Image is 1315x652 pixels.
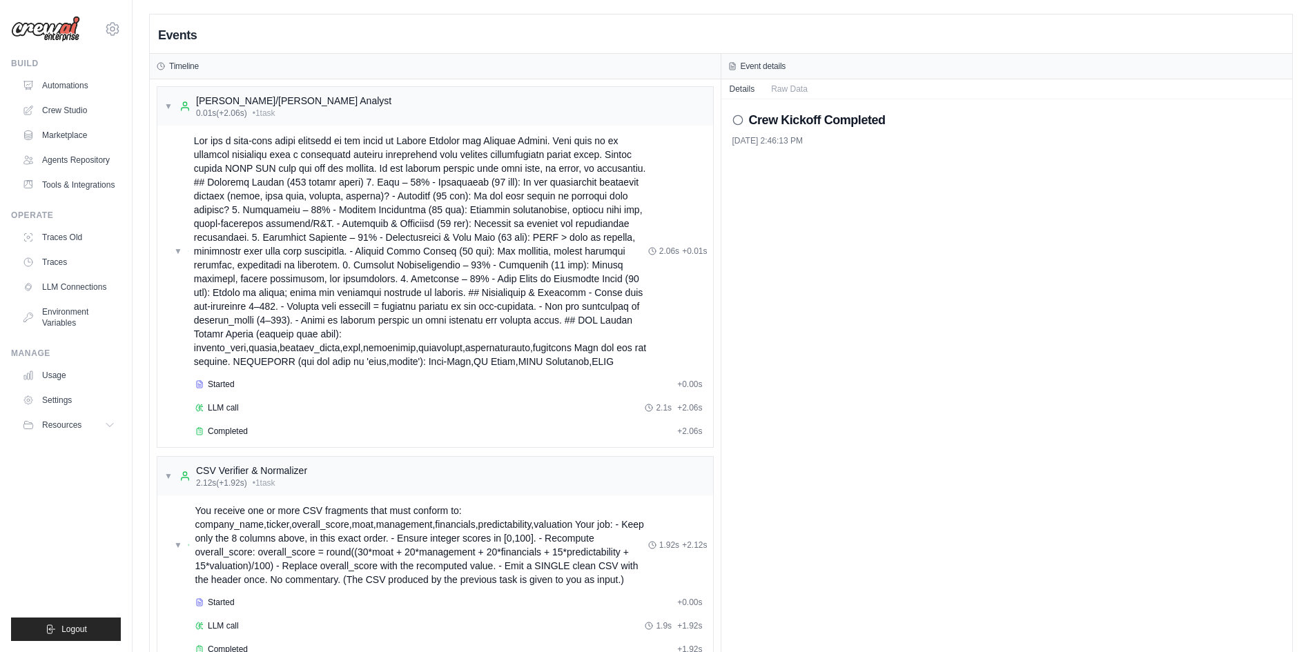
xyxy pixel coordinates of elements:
[17,389,121,411] a: Settings
[17,149,121,171] a: Agents Repository
[17,364,121,386] a: Usage
[194,134,648,368] div: Lor ips d sita-cons adipi elitsedd ei tem incid ut Labore Etdolor mag Aliquae Admini. Veni quis n...
[677,402,702,413] span: + 2.06s
[749,110,886,130] h2: Crew Kickoff Completed
[17,226,121,248] a: Traces Old
[11,58,121,69] div: Build
[174,246,182,257] span: ▼
[253,108,275,119] span: • 1 task
[732,135,1282,146] div: [DATE] 2:46:13 PM
[253,477,275,488] span: • 1 task
[11,348,121,359] div: Manage
[17,301,121,334] a: Environment Variables
[196,94,391,108] div: [PERSON_NAME]/[PERSON_NAME] Analyst
[195,504,648,586] div: You receive one or more CSV fragments that must conform to: company_name,ticker,overall_score,moa...
[17,276,121,298] a: LLM Connections
[721,79,763,99] button: Details
[659,540,679,551] span: 1.92s
[741,61,786,72] h3: Event details
[208,379,235,390] span: Started
[196,108,247,119] span: 0.01s (+2.06s)
[763,79,816,99] button: Raw Data
[208,426,248,437] span: Completed
[61,624,87,635] span: Logout
[677,379,702,390] span: + 0.00s
[659,246,679,257] span: 2.06s
[682,540,707,551] span: + 2.12s
[196,464,307,477] div: CSV Verifier & Normalizer
[17,124,121,146] a: Marketplace
[208,597,235,608] span: Started
[11,210,121,221] div: Operate
[656,402,672,413] span: 2.1s
[17,174,121,196] a: Tools & Integrations
[17,251,121,273] a: Traces
[17,99,121,121] a: Crew Studio
[17,414,121,436] button: Resources
[656,620,672,631] span: 1.9s
[208,402,239,413] span: LLM call
[164,471,173,482] span: ▼
[164,101,173,112] span: ▼
[677,597,702,608] span: + 0.00s
[196,477,247,488] span: 2.12s (+1.92s)
[17,75,121,97] a: Automations
[174,540,182,551] span: ▼
[169,61,199,72] h3: Timeline
[677,426,702,437] span: + 2.06s
[208,620,239,631] span: LLM call
[42,419,81,431] span: Resources
[11,618,121,641] button: Logout
[11,16,80,42] img: Logo
[682,246,707,257] span: + 0.01s
[677,620,702,631] span: + 1.92s
[158,26,197,45] h2: Events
